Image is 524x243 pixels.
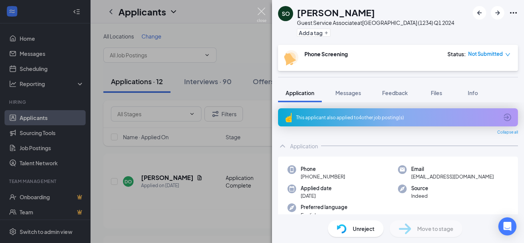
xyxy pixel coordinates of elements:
[431,89,442,96] span: Files
[301,185,332,192] span: Applied date
[382,89,408,96] span: Feedback
[473,6,486,20] button: ArrowLeftNew
[411,173,494,180] span: [EMAIL_ADDRESS][DOMAIN_NAME]
[411,185,428,192] span: Source
[282,10,290,17] div: SO
[509,8,518,17] svg: Ellipses
[468,50,503,58] span: Not Submitted
[301,211,347,219] span: English
[353,225,375,233] span: Unreject
[335,89,361,96] span: Messages
[411,192,428,200] span: Indeed
[297,6,375,19] h1: [PERSON_NAME]
[498,217,516,235] div: Open Intercom Messenger
[497,129,518,135] span: Collapse all
[324,31,329,35] svg: Plus
[301,165,345,173] span: Phone
[475,8,484,17] svg: ArrowLeftNew
[301,192,332,200] span: [DATE]
[503,113,512,122] svg: ArrowCircle
[468,89,478,96] span: Info
[447,50,466,58] div: Status :
[290,142,318,150] div: Application
[411,165,494,173] span: Email
[278,141,287,151] svg: ChevronUp
[297,29,330,37] button: PlusAdd a tag
[417,225,453,233] span: Move to stage
[491,6,504,20] button: ArrowRight
[301,203,347,211] span: Preferred language
[297,19,454,26] div: Guest Service Associate at [GEOGRAPHIC_DATA] (1234) Q1 2024
[493,8,502,17] svg: ArrowRight
[301,173,345,180] span: [PHONE_NUMBER]
[286,89,314,96] span: Application
[505,52,510,57] span: down
[296,114,498,121] div: This applicant also applied to 4 other job posting(s)
[304,51,348,57] b: Phone Screening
